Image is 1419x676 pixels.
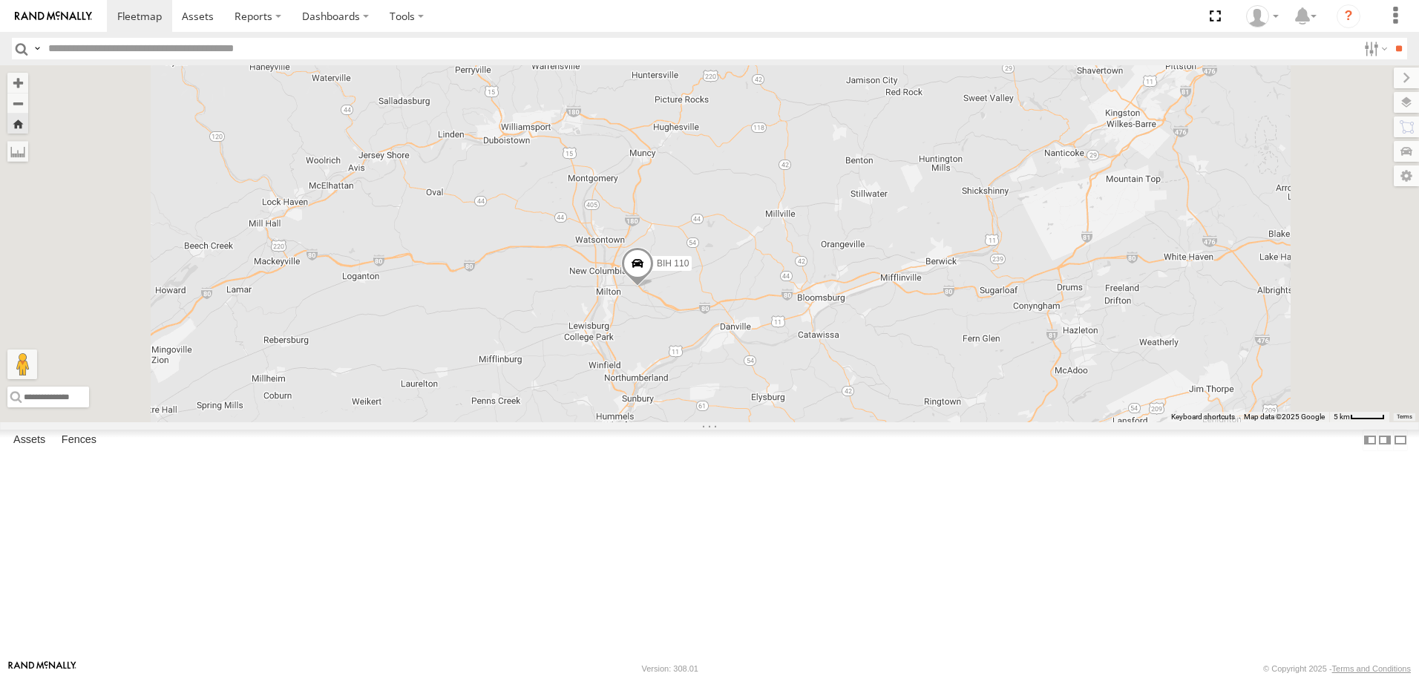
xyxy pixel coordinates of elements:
a: Terms (opens in new tab) [1397,413,1412,419]
a: Terms and Conditions [1332,664,1411,673]
label: Measure [7,141,28,162]
button: Map Scale: 5 km per 43 pixels [1329,412,1389,422]
img: rand-logo.svg [15,11,92,22]
span: Map data ©2025 Google [1244,413,1325,421]
label: Search Query [31,38,43,59]
div: Version: 308.01 [642,664,698,673]
div: © Copyright 2025 - [1263,664,1411,673]
i: ? [1337,4,1360,28]
label: Search Filter Options [1358,38,1390,59]
label: Map Settings [1394,165,1419,186]
button: Zoom in [7,73,28,93]
label: Dock Summary Table to the Left [1363,430,1377,451]
button: Zoom out [7,93,28,114]
div: Nele . [1241,5,1284,27]
button: Keyboard shortcuts [1171,412,1235,422]
span: BIH 110 [657,258,689,269]
label: Fences [54,430,104,451]
label: Assets [6,430,53,451]
button: Zoom Home [7,114,28,134]
a: Visit our Website [8,661,76,676]
span: 5 km [1334,413,1350,421]
button: Drag Pegman onto the map to open Street View [7,350,37,379]
label: Hide Summary Table [1393,430,1408,451]
label: Dock Summary Table to the Right [1377,430,1392,451]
